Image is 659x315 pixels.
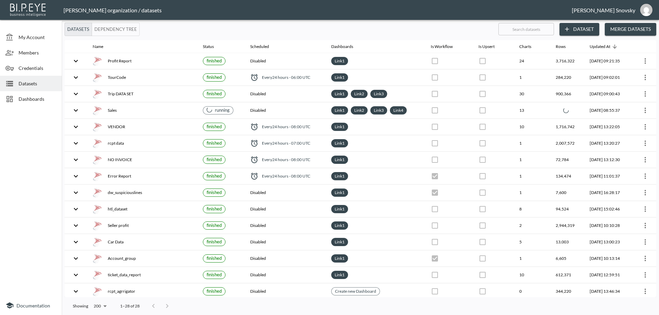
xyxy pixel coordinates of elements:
[584,86,631,102] th: 2025-08-21, 09:00:43
[331,156,348,164] div: Link1
[65,23,92,36] button: Datasets
[87,119,197,135] th: {"type":"div","key":null,"ref":null,"props":{"style":{"display":"flex","gap":16,"alignItems":"cen...
[550,119,584,135] th: 1,716,742
[425,135,473,152] th: {"type":{},"key":null,"ref":null,"props":{"disabled":true,"checked":false,"color":"primary","styl...
[326,152,425,168] th: {"type":"div","key":null,"ref":null,"props":{"style":{"display":"flex","flexWrap":"wrap","gap":6}...
[498,21,554,38] input: Search datasets
[425,102,473,119] th: {"type":{},"key":null,"ref":null,"props":{"disabled":true,"checked":false,"color":"primary","styl...
[631,185,656,201] th: {"type":{"isMobxInjector":true,"displayName":"inject-with-userStore-stripeStore-datasetsStore(Obj...
[333,106,346,114] a: Link1
[640,4,652,16] img: e1d6fdeb492d5bd457900032a53483e8
[640,253,651,264] button: more
[333,189,346,196] a: Link1
[326,251,425,267] th: {"type":"div","key":null,"ref":null,"props":{"style":{"display":"flex","flexWrap":"wrap","gap":6}...
[550,267,584,283] th: 612,371
[207,157,222,162] span: finished
[93,122,192,132] div: VENDOR
[93,43,103,51] div: Name
[425,119,473,135] th: {"type":{},"key":null,"ref":null,"props":{"disabled":true,"checked":false,"color":"primary","styl...
[245,185,326,201] th: Disabled
[331,189,348,197] div: Link1
[519,43,531,51] div: Charts
[87,53,197,69] th: {"type":"div","key":null,"ref":null,"props":{"style":{"display":"flex","gap":16,"alignItems":"cen...
[473,53,514,69] th: {"type":{},"key":null,"ref":null,"props":{"disabled":true,"color":"primary","style":{"padding":0}...
[425,251,473,267] th: {"type":{},"key":null,"ref":null,"props":{"disabled":true,"checked":true,"color":"primary","style...
[63,7,572,13] div: [PERSON_NAME] organization / datasets
[631,152,656,168] th: {"type":{"isMobxInjector":true,"displayName":"inject-with-userStore-stripeStore-datasetsStore(Obj...
[87,218,197,234] th: {"type":"div","key":null,"ref":null,"props":{"style":{"display":"flex","gap":16,"alignItems":"cen...
[197,218,245,234] th: {"type":{},"key":null,"ref":null,"props":{"size":"small","label":{"type":{},"key":null,"ref":null...
[93,155,102,165] img: mssql icon
[93,270,102,280] img: mssql icon
[70,154,82,166] button: expand row
[473,218,514,234] th: {"type":{},"key":null,"ref":null,"props":{"disabled":true,"checked":false,"color":"primary","styl...
[590,43,610,51] div: Updated At
[245,152,326,168] th: {"type":"div","key":null,"ref":null,"props":{"style":{"display":"flex","alignItems":"center","col...
[87,152,197,168] th: {"type":"div","key":null,"ref":null,"props":{"style":{"display":"flex","gap":16,"alignItems":"cen...
[590,43,619,51] span: Updated At
[473,267,514,283] th: {"type":{},"key":null,"ref":null,"props":{"disabled":true,"checked":false,"color":"primary","styl...
[326,283,425,300] th: {"type":{},"key":null,"ref":null,"props":{"size":"small","clickable":true,"style":{"background":"...
[556,43,566,51] div: Rows
[93,73,102,82] img: mssql icon
[207,107,230,113] div: running
[331,43,362,51] span: Dashboards
[550,218,584,234] th: 2,944,319
[584,185,631,201] th: 2025-08-19, 16:28:17
[93,204,102,214] img: mssql icon
[207,190,222,195] span: finished
[326,185,425,201] th: {"type":"div","key":null,"ref":null,"props":{"style":{"display":"flex","flexWrap":"wrap","gap":6}...
[370,106,387,114] div: Link3
[514,86,550,102] th: 30
[91,302,109,311] div: 200
[425,218,473,234] th: {"type":{},"key":null,"ref":null,"props":{"disabled":true,"checked":false,"color":"primary","styl...
[70,220,82,231] button: expand row
[197,102,245,119] th: {"type":{},"key":null,"ref":null,"props":{"size":"small","label":{"type":"div","key":null,"ref":n...
[326,218,425,234] th: {"type":"div","key":null,"ref":null,"props":{"style":{"display":"flex","flexWrap":"wrap","gap":6}...
[425,283,473,300] th: {"type":{},"key":null,"ref":null,"props":{"disabled":true,"checked":false,"color":"primary","styl...
[245,234,326,250] th: Disabled
[250,43,269,51] div: Scheduled
[245,251,326,267] th: Disabled
[631,168,656,184] th: {"type":{"isMobxInjector":true,"displayName":"inject-with-userStore-stripeStore-datasetsStore(Obj...
[640,237,651,247] button: more
[331,221,348,230] div: Link1
[333,238,346,246] a: Link1
[640,138,651,149] button: more
[635,2,657,18] button: gils@amsalem.com
[93,237,192,247] div: Car Data
[326,70,425,86] th: {"type":"div","key":null,"ref":null,"props":{"style":{"display":"flex","flexWrap":"wrap","gap":6}...
[93,106,102,115] img: mssql icon
[19,95,56,102] span: Dashboards
[93,270,192,280] div: ticket_data_report
[556,43,575,51] span: Rows
[425,234,473,250] th: {"type":{},"key":null,"ref":null,"props":{"disabled":true,"checked":false,"color":"primary","styl...
[550,152,584,168] th: 72,784
[245,201,326,217] th: Disabled
[87,283,197,300] th: {"type":"div","key":null,"ref":null,"props":{"style":{"display":"flex","gap":16,"alignItems":"cen...
[473,70,514,86] th: {"type":{},"key":null,"ref":null,"props":{"disabled":true,"color":"primary","style":{"padding":0}...
[584,152,631,168] th: 2025-08-20, 13:12:30
[584,267,631,283] th: 2025-07-10, 12:59:51
[584,218,631,234] th: 2025-08-11, 10:10:28
[245,283,326,300] th: Disabled
[203,43,214,51] div: Status
[514,218,550,234] th: 2
[584,234,631,250] th: 2025-07-30, 13:00:23
[250,43,278,51] span: Scheduled
[207,140,222,146] span: finished
[93,204,192,214] div: htl_dataset
[93,254,192,263] div: Account_group
[19,64,56,72] span: Credentials
[331,57,348,65] div: Link1
[245,53,326,69] th: Disabled
[207,272,222,277] span: finished
[262,74,310,80] span: Every 24 hours - 06:00 UTC
[473,102,514,119] th: {"type":{},"key":null,"ref":null,"props":{"disabled":true,"color":"primary","style":{"padding":0}...
[631,201,656,217] th: {"type":{"isMobxInjector":true,"displayName":"inject-with-userStore-stripeStore-datasetsStore(Obj...
[640,171,651,182] button: more
[93,188,192,197] div: dw_suspiciouslines
[93,122,102,132] img: mssql icon
[372,106,385,114] a: Link3
[197,70,245,86] th: {"type":{},"key":null,"ref":null,"props":{"size":"small","label":{"type":{},"key":null,"ref":null...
